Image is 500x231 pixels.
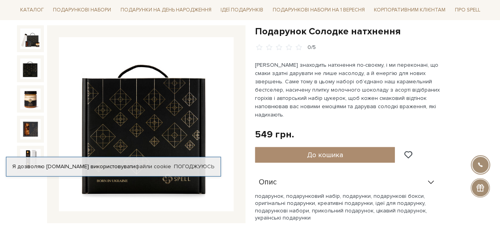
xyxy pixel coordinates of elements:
a: файли cookie [135,163,171,170]
a: Каталог [17,4,47,16]
a: Подарунки на День народження [117,4,215,16]
a: Про Spell [452,4,483,16]
a: Ідеї подарунків [217,4,266,16]
img: Подарунок Солодке натхнення [20,28,41,49]
img: Подарунок Солодке натхнення [20,88,41,109]
a: Корпоративним клієнтам [371,3,449,17]
span: Опис [259,179,277,186]
img: Подарунок Солодке натхнення [20,119,41,139]
img: Подарунок Солодке натхнення [20,58,41,79]
h1: Подарунок Солодке натхнення [255,25,483,38]
a: Подарункові набори на 1 Вересня [270,3,368,17]
div: 0/5 [308,44,316,51]
a: Погоджуюсь [174,163,214,170]
p: [PERSON_NAME] знаходить натхнення по-своєму, і ми переконані, що смаки здатні дарувати не лише на... [255,61,440,119]
span: До кошика [307,150,343,159]
div: Я дозволяю [DOMAIN_NAME] використовувати [6,163,221,170]
p: подарунок, подарунковий набір, подарунки, подарункові бокси, оригінальні подарунки, креативні под... [255,193,439,222]
button: До кошика [255,147,395,163]
img: Подарунок Солодке натхнення [59,37,234,212]
img: Подарунок Солодке натхнення [20,149,41,169]
a: Подарункові набори [50,4,114,16]
div: 549 грн. [255,128,294,141]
